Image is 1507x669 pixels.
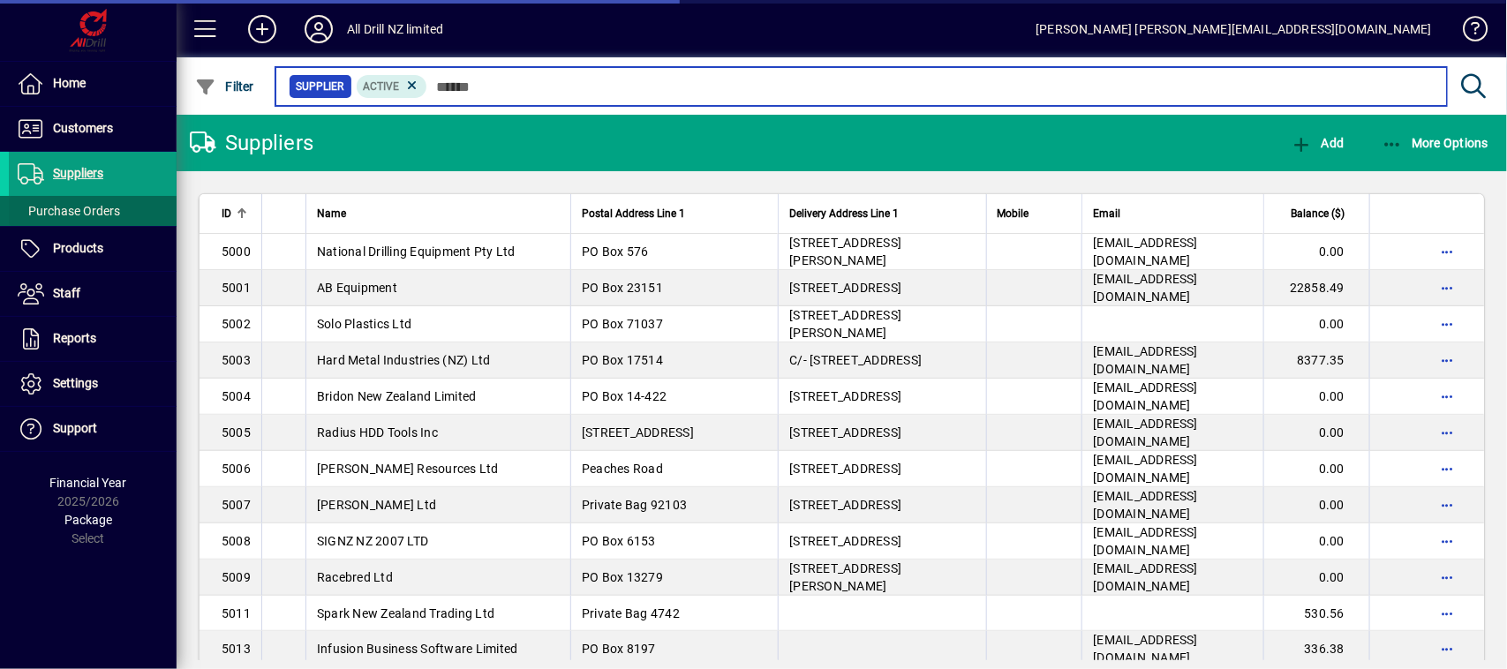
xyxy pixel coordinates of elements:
button: Profile [290,13,347,45]
span: 5008 [222,534,251,548]
span: Mobile [998,204,1029,223]
button: More options [1434,274,1462,302]
td: 0.00 [1263,560,1369,596]
div: Email [1093,204,1253,223]
span: Infusion Business Software Limited [317,642,518,656]
td: 0.00 [1263,234,1369,270]
span: Suppliers [53,166,103,180]
span: [EMAIL_ADDRESS][DOMAIN_NAME] [1093,344,1198,376]
span: 5003 [222,353,251,367]
span: [EMAIL_ADDRESS][DOMAIN_NAME] [1093,453,1198,485]
td: 0.00 [1263,487,1369,523]
button: More options [1434,346,1462,374]
span: Peaches Road [582,462,663,476]
td: 0.00 [1263,523,1369,560]
span: Filter [195,79,254,94]
span: Bridon New Zealand Limited [317,389,477,403]
span: Hard Metal Industries (NZ) Ltd [317,353,491,367]
span: ID [222,204,231,223]
a: Products [9,227,177,271]
span: [EMAIL_ADDRESS][DOMAIN_NAME] [1093,561,1198,593]
span: [EMAIL_ADDRESS][DOMAIN_NAME] [1093,236,1198,267]
span: National Drilling Equipment Pty Ltd [317,244,516,259]
span: 5013 [222,642,251,656]
td: 0.00 [1263,306,1369,342]
td: 0.00 [1263,379,1369,415]
span: Private Bag 4742 [582,606,680,620]
button: More options [1434,418,1462,447]
span: [STREET_ADDRESS] [582,425,694,440]
span: [STREET_ADDRESS] [789,462,901,476]
td: 530.56 [1263,596,1369,631]
a: Settings [9,362,177,406]
td: 336.38 [1263,631,1369,667]
span: Radius HDD Tools Inc [317,425,438,440]
span: PO Box 71037 [582,317,663,331]
span: [PERSON_NAME] Resources Ltd [317,462,499,476]
div: Mobile [998,204,1072,223]
span: Solo Plastics Ltd [317,317,411,331]
span: Delivery Address Line 1 [789,204,899,223]
span: Purchase Orders [18,204,120,218]
span: [STREET_ADDRESS] [789,498,901,512]
span: [STREET_ADDRESS][PERSON_NAME] [789,236,901,267]
div: Name [317,204,560,223]
span: 5002 [222,317,251,331]
span: Products [53,241,103,255]
span: Racebred Ltd [317,570,393,584]
span: Private Bag 92103 [582,498,687,512]
span: [EMAIL_ADDRESS][DOMAIN_NAME] [1093,380,1198,412]
span: [STREET_ADDRESS] [789,425,901,440]
span: Supplier [297,78,344,95]
span: [STREET_ADDRESS] [789,389,901,403]
button: More options [1434,599,1462,628]
a: Customers [9,107,177,151]
span: Package [64,513,112,527]
span: 5011 [222,606,251,620]
div: All Drill NZ limited [347,15,444,43]
a: Staff [9,272,177,316]
span: 5001 [222,281,251,295]
span: 5006 [222,462,251,476]
span: PO Box 576 [582,244,649,259]
span: 5000 [222,244,251,259]
button: More Options [1377,127,1494,159]
button: Add [1286,127,1348,159]
span: Add [1291,136,1344,150]
button: More options [1434,310,1462,338]
span: C/- [STREET_ADDRESS] [789,353,922,367]
div: Suppliers [190,129,313,157]
span: PO Box 17514 [582,353,663,367]
span: PO Box 13279 [582,570,663,584]
button: More options [1434,455,1462,483]
span: 5004 [222,389,251,403]
span: SIGNZ NZ 2007 LTD [317,534,428,548]
span: PO Box 14-422 [582,389,667,403]
span: [PERSON_NAME] Ltd [317,498,436,512]
span: [EMAIL_ADDRESS][DOMAIN_NAME] [1093,417,1198,448]
span: Financial Year [50,476,127,490]
span: Email [1093,204,1120,223]
span: [EMAIL_ADDRESS][DOMAIN_NAME] [1093,525,1198,557]
span: Spark New Zealand Trading Ltd [317,606,494,620]
button: More options [1434,491,1462,519]
button: More options [1434,563,1462,591]
button: Filter [191,71,259,102]
td: 8377.35 [1263,342,1369,379]
div: ID [222,204,251,223]
span: [STREET_ADDRESS] [789,281,901,295]
button: More options [1434,382,1462,410]
button: More options [1434,237,1462,266]
span: Staff [53,286,80,300]
span: Customers [53,121,113,135]
span: 5009 [222,570,251,584]
button: Add [234,13,290,45]
div: [PERSON_NAME] [PERSON_NAME][EMAIL_ADDRESS][DOMAIN_NAME] [1036,15,1432,43]
span: Settings [53,376,98,390]
span: [STREET_ADDRESS][PERSON_NAME] [789,561,901,593]
span: Reports [53,331,96,345]
td: 0.00 [1263,451,1369,487]
button: More options [1434,527,1462,555]
td: 0.00 [1263,415,1369,451]
div: Balance ($) [1275,204,1360,223]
